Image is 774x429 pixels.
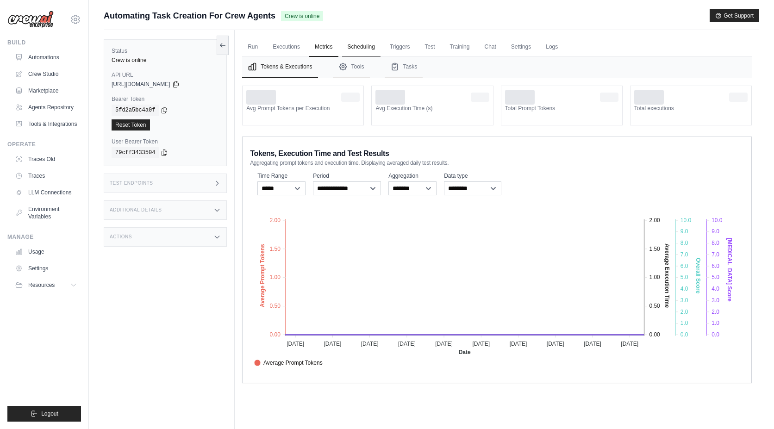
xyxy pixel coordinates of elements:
[680,331,688,338] tspan: 0.0
[444,172,501,180] label: Data type
[7,11,54,28] img: Logo
[459,349,471,355] text: Date
[254,359,323,367] span: Average Prompt Tokens
[11,202,81,224] a: Environment Variables
[324,341,342,347] tspan: [DATE]
[680,309,688,315] tspan: 2.0
[28,281,55,289] span: Resources
[270,274,281,280] tspan: 1.00
[11,261,81,276] a: Settings
[621,341,639,347] tspan: [DATE]
[112,81,170,88] span: [URL][DOMAIN_NAME]
[510,341,527,347] tspan: [DATE]
[712,331,719,338] tspan: 0.0
[11,50,81,65] a: Automations
[649,274,661,280] tspan: 1.00
[110,180,153,186] h3: Test Endpoints
[112,47,219,55] label: Status
[712,297,719,304] tspan: 3.0
[41,410,58,417] span: Logout
[250,159,449,167] span: Aggregating prompt tokens and execution time. Displaying averaged daily test results.
[680,240,688,246] tspan: 8.0
[728,385,774,429] iframe: Chat Widget
[695,258,701,294] text: Overall Score
[712,217,723,224] tspan: 10.0
[250,148,389,159] span: Tokens, Execution Time and Test Results
[712,286,719,292] tspan: 4.0
[385,56,423,78] button: Tasks
[242,37,263,57] a: Run
[540,37,563,57] a: Logs
[712,263,719,269] tspan: 6.0
[435,341,453,347] tspan: [DATE]
[260,244,266,307] text: Average Prompt Tokens
[712,240,719,246] tspan: 8.0
[11,83,81,98] a: Marketplace
[246,105,360,112] dt: Avg Prompt Tokens per Execution
[112,147,159,158] code: 79cff3433504
[104,9,275,22] span: Automating Task Creation For Crew Agents
[505,105,618,112] dt: Total Prompt Tokens
[242,56,318,78] button: Tokens & Executions
[680,320,688,326] tspan: 1.0
[257,172,306,180] label: Time Range
[11,117,81,131] a: Tools & Integrations
[110,234,132,240] h3: Actions
[680,263,688,269] tspan: 6.0
[649,217,661,224] tspan: 2.00
[7,233,81,241] div: Manage
[7,406,81,422] button: Logout
[649,331,661,338] tspan: 0.00
[287,341,304,347] tspan: [DATE]
[712,251,719,258] tspan: 7.0
[11,244,81,259] a: Usage
[680,274,688,280] tspan: 5.0
[342,37,381,57] a: Scheduling
[270,303,281,309] tspan: 0.50
[267,37,306,57] a: Executions
[11,168,81,183] a: Traces
[375,105,489,112] dt: Avg Execution Time (s)
[712,309,719,315] tspan: 2.0
[584,341,601,347] tspan: [DATE]
[398,341,416,347] tspan: [DATE]
[361,341,379,347] tspan: [DATE]
[680,286,688,292] tspan: 4.0
[11,100,81,115] a: Agents Repository
[506,37,537,57] a: Settings
[112,105,159,116] code: 5fd2a5bc4a0f
[680,297,688,304] tspan: 3.0
[726,238,733,302] text: [MEDICAL_DATA] Score
[7,141,81,148] div: Operate
[680,217,692,224] tspan: 10.0
[712,228,719,235] tspan: 9.0
[419,37,441,57] a: Test
[710,9,759,22] button: Get Support
[473,341,490,347] tspan: [DATE]
[7,39,81,46] div: Build
[112,95,219,103] label: Bearer Token
[712,320,719,326] tspan: 1.0
[313,172,381,180] label: Period
[680,251,688,258] tspan: 7.0
[479,37,501,57] a: Chat
[270,246,281,252] tspan: 1.50
[112,138,219,145] label: User Bearer Token
[649,246,661,252] tspan: 1.50
[110,207,162,213] h3: Additional Details
[11,67,81,81] a: Crew Studio
[309,37,338,57] a: Metrics
[11,278,81,292] button: Resources
[112,71,219,79] label: API URL
[547,341,564,347] tspan: [DATE]
[11,185,81,200] a: LLM Connections
[112,119,150,131] a: Reset Token
[634,105,748,112] dt: Total executions
[270,217,281,224] tspan: 2.00
[112,56,219,64] div: Crew is online
[649,303,661,309] tspan: 0.50
[680,228,688,235] tspan: 9.0
[270,331,281,338] tspan: 0.00
[384,37,416,57] a: Triggers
